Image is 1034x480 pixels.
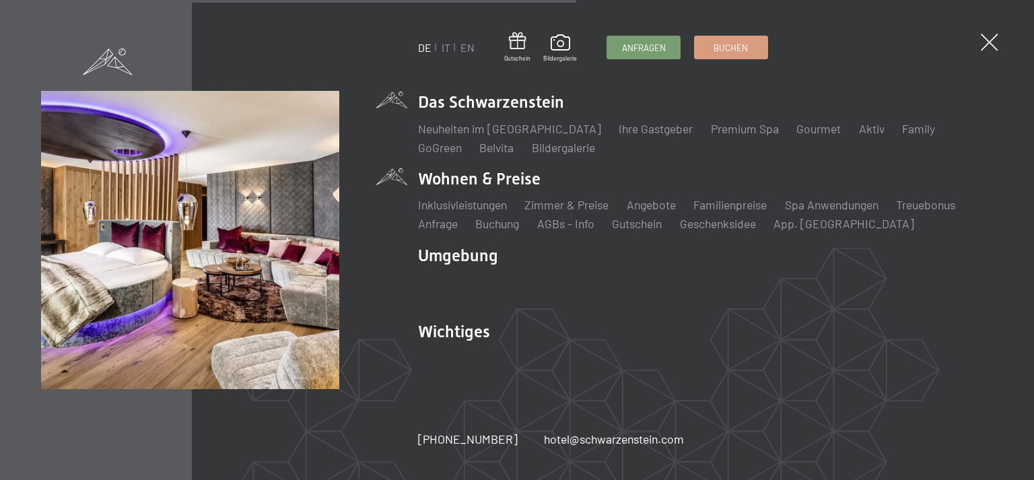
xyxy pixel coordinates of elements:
a: [PHONE_NUMBER] [418,431,518,448]
a: Geschenksidee [680,216,756,231]
a: hotel@schwarzenstein.com [544,431,684,448]
a: Buchen [695,36,767,59]
a: Ihre Gastgeber [619,121,693,136]
span: Bildergalerie [543,55,577,63]
span: Anfragen [622,42,666,54]
a: App. [GEOGRAPHIC_DATA] [773,216,914,231]
a: Buchung [475,216,519,231]
a: Gutschein [504,32,530,63]
a: Inklusivleistungen [418,197,507,212]
a: DE [418,41,432,54]
a: Treuebonus [896,197,955,212]
a: Angebote [627,197,676,212]
a: Bildergalerie [532,140,595,155]
a: Gutschein [612,216,662,231]
a: Aktiv [859,121,885,136]
a: Familienpreise [693,197,767,212]
a: Spa Anwendungen [785,197,878,212]
a: Anfrage [418,216,458,231]
a: Anfragen [607,36,680,59]
a: Gourmet [796,121,841,136]
span: Buchen [714,42,748,54]
a: Belvita [479,140,514,155]
a: Zimmer & Preise [524,197,609,212]
a: Family [902,121,935,136]
a: Neuheiten im [GEOGRAPHIC_DATA] [418,121,601,136]
a: Premium Spa [711,121,779,136]
a: EN [460,41,475,54]
span: Gutschein [504,55,530,63]
a: GoGreen [418,140,462,155]
a: AGBs - Info [537,216,594,231]
span: [PHONE_NUMBER] [418,432,518,446]
a: Bildergalerie [543,34,577,63]
a: IT [442,41,450,54]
